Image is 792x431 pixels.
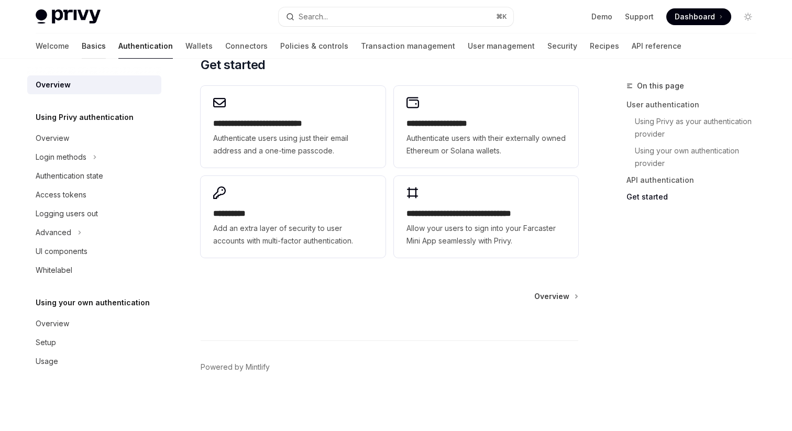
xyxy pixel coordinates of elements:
[36,111,134,124] h5: Using Privy authentication
[201,362,270,372] a: Powered by Mintlify
[534,291,577,302] a: Overview
[27,129,161,148] a: Overview
[36,132,69,145] div: Overview
[36,355,58,368] div: Usage
[280,34,348,59] a: Policies & controls
[496,13,507,21] span: ⌘ K
[637,80,684,92] span: On this page
[591,12,612,22] a: Demo
[632,34,681,59] a: API reference
[36,34,69,59] a: Welcome
[36,296,150,309] h5: Using your own authentication
[626,113,765,142] a: Using Privy as your authentication provider
[625,12,654,22] a: Support
[626,189,765,205] a: Get started
[36,170,103,182] div: Authentication state
[36,189,86,201] div: Access tokens
[299,10,328,23] div: Search...
[534,291,569,302] span: Overview
[547,34,577,59] a: Security
[118,34,173,59] a: Authentication
[27,261,161,280] a: Whitelabel
[36,226,71,239] div: Advanced
[27,223,161,242] button: Toggle Advanced section
[27,148,161,167] button: Toggle Login methods section
[626,172,765,189] a: API authentication
[82,34,106,59] a: Basics
[213,222,372,247] span: Add an extra layer of security to user accounts with multi-factor authentication.
[36,317,69,330] div: Overview
[279,7,513,26] button: Open search
[36,9,101,24] img: light logo
[36,245,87,258] div: UI components
[185,34,213,59] a: Wallets
[201,57,265,73] span: Get started
[468,34,535,59] a: User management
[36,264,72,277] div: Whitelabel
[27,242,161,261] a: UI components
[36,79,71,91] div: Overview
[361,34,455,59] a: Transaction management
[27,167,161,185] a: Authentication state
[394,86,578,168] a: **** **** **** ****Authenticate users with their externally owned Ethereum or Solana wallets.
[36,151,86,163] div: Login methods
[27,314,161,333] a: Overview
[27,204,161,223] a: Logging users out
[675,12,715,22] span: Dashboard
[36,207,98,220] div: Logging users out
[406,222,566,247] span: Allow your users to sign into your Farcaster Mini App seamlessly with Privy.
[213,132,372,157] span: Authenticate users using just their email address and a one-time passcode.
[27,75,161,94] a: Overview
[27,185,161,204] a: Access tokens
[740,8,756,25] button: Toggle dark mode
[201,176,385,258] a: **** *****Add an extra layer of security to user accounts with multi-factor authentication.
[626,96,765,113] a: User authentication
[406,132,566,157] span: Authenticate users with their externally owned Ethereum or Solana wallets.
[666,8,731,25] a: Dashboard
[626,142,765,172] a: Using your own authentication provider
[27,352,161,371] a: Usage
[590,34,619,59] a: Recipes
[225,34,268,59] a: Connectors
[27,333,161,352] a: Setup
[36,336,56,349] div: Setup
